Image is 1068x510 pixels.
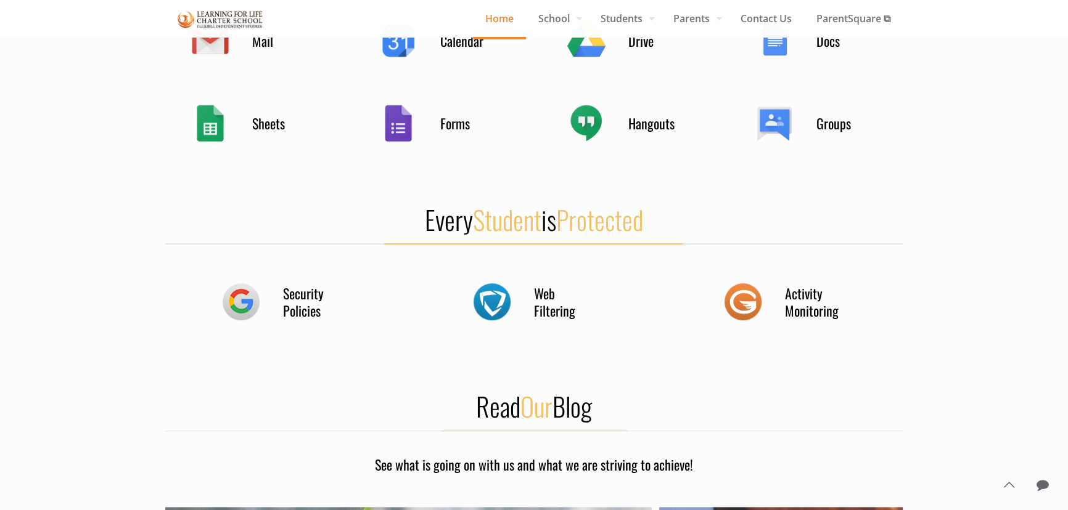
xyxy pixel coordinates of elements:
h2: Read Blog [165,390,903,422]
h2: Every is [165,203,903,235]
h4: Mail [252,32,314,49]
h4: See what is going on with us and what we are striving to achieve! [290,456,777,473]
span: ParentSquare ⧉ [804,9,903,28]
span: Our [520,387,552,425]
h4: Web Filtering [534,285,596,319]
span: School [526,9,588,28]
span: Contact Us [728,9,804,28]
h4: Drive [628,32,690,49]
h4: Sheets [252,115,314,132]
h4: Activity Monitoring [785,285,847,319]
span: Students [588,9,661,28]
h4: Calendar [440,32,502,49]
span: Parents [661,9,728,28]
h4: Forms [440,115,502,132]
img: Home [178,9,263,30]
span: Protected [556,200,643,238]
h4: Groups [816,115,878,132]
h4: Docs [816,32,878,49]
h4: Security Policies [283,285,345,319]
a: Back to top icon [996,472,1022,498]
span: Home [473,9,526,28]
span: Student [473,200,541,238]
h4: Hangouts [628,115,690,132]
